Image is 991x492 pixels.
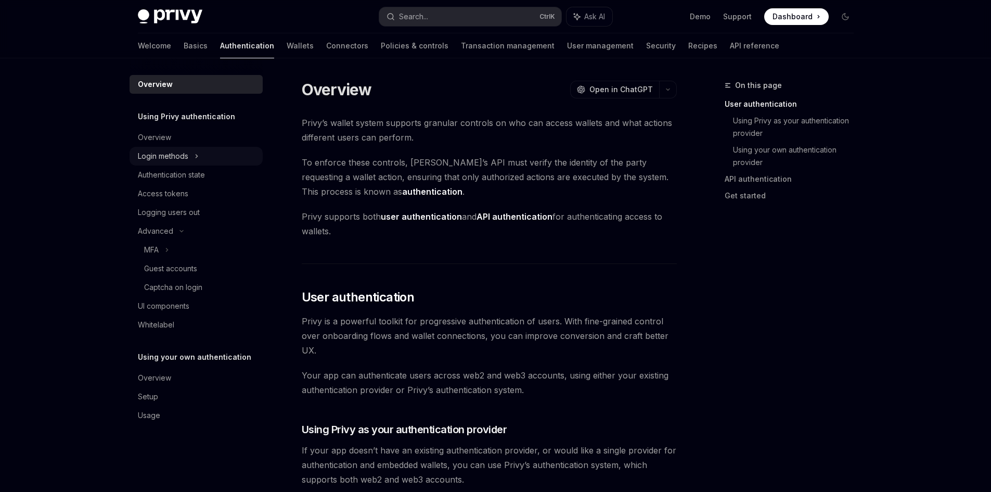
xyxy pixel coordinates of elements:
a: Whitelabel [130,316,263,334]
a: Dashboard [764,8,829,25]
a: User management [567,33,634,58]
a: Policies & controls [381,33,448,58]
a: Get started [725,187,862,204]
img: dark logo [138,9,202,24]
span: Dashboard [773,11,813,22]
h1: Overview [302,80,372,99]
span: Privy’s wallet system supports granular controls on who can access wallets and what actions diffe... [302,116,677,145]
div: Logging users out [138,206,200,219]
span: User authentication [302,289,415,306]
a: Captcha on login [130,278,263,297]
a: Using your own authentication provider [733,142,862,171]
button: Search...CtrlK [379,7,561,26]
span: On this page [735,79,782,92]
a: Connectors [326,33,368,58]
a: Authentication [220,33,274,58]
span: If your app doesn’t have an existing authentication provider, or would like a single provider for... [302,443,677,487]
div: Authentication state [138,169,205,181]
span: Using Privy as your authentication provider [302,422,507,437]
div: Setup [138,390,158,403]
a: Authentication state [130,166,263,184]
a: Overview [130,369,263,387]
div: Access tokens [138,187,188,200]
a: Basics [184,33,208,58]
a: Recipes [688,33,717,58]
a: API authentication [725,171,862,187]
a: Guest accounts [130,259,263,278]
a: Logging users out [130,203,263,222]
a: Security [646,33,676,58]
a: Setup [130,387,263,406]
span: Privy is a powerful toolkit for progressive authentication of users. With fine-grained control ov... [302,314,677,358]
h5: Using your own authentication [138,351,251,363]
div: Search... [399,10,428,23]
div: Advanced [138,225,173,237]
strong: API authentication [477,211,552,222]
div: Captcha on login [144,281,202,294]
span: Ask AI [584,11,605,22]
a: Overview [130,75,263,94]
span: Your app can authenticate users across web2 and web3 accounts, using either your existing authent... [302,368,677,397]
h5: Using Privy authentication [138,110,235,123]
span: Open in ChatGPT [589,84,653,95]
a: Demo [690,11,711,22]
span: Privy supports both and for authenticating access to wallets. [302,209,677,238]
div: Overview [138,131,171,144]
div: Usage [138,409,160,422]
div: MFA [144,244,159,256]
a: UI components [130,297,263,316]
strong: authentication [402,186,462,197]
a: Overview [130,128,263,147]
button: Toggle dark mode [837,8,854,25]
div: Overview [138,372,171,384]
strong: user authentication [381,211,462,222]
div: Guest accounts [144,262,197,275]
div: Overview [138,78,173,91]
a: Transaction management [461,33,555,58]
a: Support [723,11,752,22]
a: Access tokens [130,184,263,203]
a: Usage [130,406,263,425]
div: Whitelabel [138,319,174,331]
span: To enforce these controls, [PERSON_NAME]’s API must verify the identity of the party requesting a... [302,155,677,199]
a: Wallets [287,33,314,58]
a: Using Privy as your authentication provider [733,112,862,142]
button: Ask AI [567,7,612,26]
div: Login methods [138,150,188,162]
a: Welcome [138,33,171,58]
a: API reference [730,33,779,58]
span: Ctrl K [539,12,555,21]
button: Open in ChatGPT [570,81,659,98]
div: UI components [138,300,189,312]
a: User authentication [725,96,862,112]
